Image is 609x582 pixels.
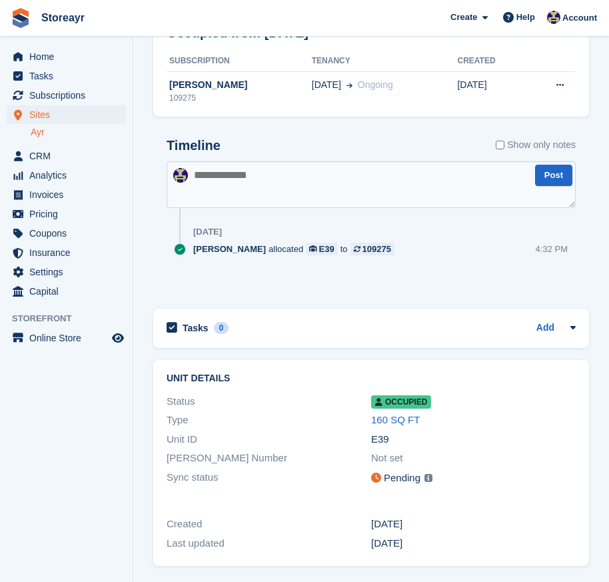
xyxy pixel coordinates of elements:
[496,138,576,152] label: Show only notes
[362,243,391,255] div: 109275
[167,413,371,428] div: Type
[536,243,568,255] div: 4:32 PM
[29,224,109,243] span: Coupons
[31,126,126,139] a: Ayr
[167,517,371,532] div: Created
[173,168,188,183] img: Byron Mcindoe
[110,330,126,346] a: Preview store
[7,86,126,105] a: menu
[562,11,597,25] span: Account
[167,138,221,153] h2: Timeline
[358,79,393,90] span: Ongoing
[167,432,371,447] div: Unit ID
[312,51,458,72] th: Tenancy
[350,243,394,255] a: 109275
[312,78,341,92] span: [DATE]
[536,321,554,336] a: Add
[167,394,371,409] div: Status
[167,451,371,466] div: [PERSON_NAME] Number
[319,243,334,255] div: E39
[12,312,133,325] span: Storefront
[29,243,109,262] span: Insurance
[371,414,420,425] a: 160 SQ FT
[371,451,576,466] div: Not set
[7,67,126,85] a: menu
[167,78,312,92] div: [PERSON_NAME]
[7,147,126,165] a: menu
[7,224,126,243] a: menu
[7,47,126,66] a: menu
[214,322,229,334] div: 0
[371,432,576,447] div: E39
[424,474,432,482] img: icon-info-grey-7440780725fd019a000dd9b08b2336e03edf1995a4989e88bcd33f0948082b44.svg
[7,205,126,223] a: menu
[306,243,338,255] a: E39
[535,165,572,187] button: Post
[457,51,525,72] th: Created
[516,11,535,24] span: Help
[167,470,371,487] div: Sync status
[29,329,109,347] span: Online Store
[7,185,126,204] a: menu
[7,105,126,124] a: menu
[167,536,371,551] div: Last updated
[29,86,109,105] span: Subscriptions
[496,138,504,152] input: Show only notes
[29,205,109,223] span: Pricing
[7,282,126,301] a: menu
[7,243,126,262] a: menu
[29,166,109,185] span: Analytics
[547,11,560,24] img: Byron Mcindoe
[371,536,576,551] div: [DATE]
[183,322,209,334] h2: Tasks
[11,8,31,28] img: stora-icon-8386f47178a22dfd0bd8f6a31ec36ba5ce8667c1dd55bd0f319d3a0aa187defe.svg
[193,243,266,255] span: [PERSON_NAME]
[29,105,109,124] span: Sites
[7,329,126,347] a: menu
[29,185,109,204] span: Invoices
[193,243,401,255] div: allocated to
[167,92,312,104] div: 109275
[36,7,90,29] a: Storeayr
[450,11,477,24] span: Create
[384,471,420,486] div: Pending
[457,71,525,111] td: [DATE]
[7,263,126,281] a: menu
[193,227,222,237] div: [DATE]
[29,47,109,66] span: Home
[371,517,576,532] div: [DATE]
[29,147,109,165] span: CRM
[167,373,576,384] h2: Unit details
[7,166,126,185] a: menu
[29,282,109,301] span: Capital
[29,263,109,281] span: Settings
[29,67,109,85] span: Tasks
[371,395,431,409] span: Occupied
[167,51,312,72] th: Subscription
